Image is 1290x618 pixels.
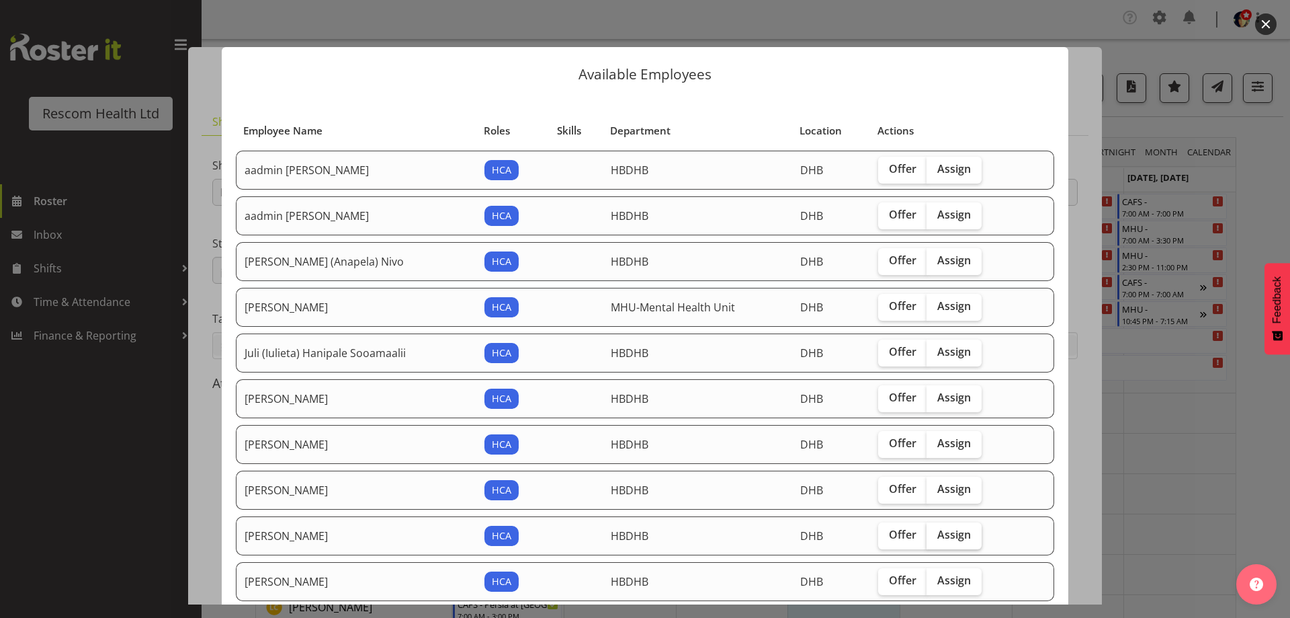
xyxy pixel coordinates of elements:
td: [PERSON_NAME] (Anapela) Nivo [236,242,476,281]
span: MHU-Mental Health Unit [611,300,735,315]
td: [PERSON_NAME] [236,516,476,555]
span: DHB [800,300,823,315]
span: Offer [889,391,916,404]
div: Skills [557,123,595,139]
span: Offer [889,436,916,450]
span: HCA [492,163,511,178]
span: DHB [800,163,823,178]
span: HCA [492,483,511,498]
span: Offer [889,528,916,541]
span: HBDHB [611,529,648,543]
span: Assign [937,254,971,267]
span: HBDHB [611,574,648,589]
span: Assign [937,299,971,313]
span: Offer [889,299,916,313]
span: Offer [889,482,916,496]
span: HCA [492,391,511,406]
span: HCA [492,437,511,452]
span: Offer [889,254,916,267]
td: [PERSON_NAME] [236,379,476,418]
td: aadmin [PERSON_NAME] [236,196,476,235]
div: Employee Name [243,123,468,139]
p: Available Employees [235,67,1055,81]
span: Assign [937,482,971,496]
span: HBDHB [611,346,648,360]
span: DHB [800,437,823,452]
span: DHB [800,529,823,543]
span: HBDHB [611,391,648,406]
span: DHB [800,208,823,223]
span: Assign [937,436,971,450]
span: HCA [492,208,511,223]
span: HCA [492,529,511,543]
span: HCA [492,254,511,269]
td: [PERSON_NAME] [236,288,476,327]
span: Offer [889,574,916,587]
span: Assign [937,162,971,176]
span: Feedback [1271,276,1283,323]
span: HCA [492,300,511,315]
td: [PERSON_NAME] [236,425,476,464]
span: HCA [492,346,511,360]
span: DHB [800,346,823,360]
td: [PERSON_NAME] [236,471,476,510]
div: Department [610,123,784,139]
span: HBDHB [611,163,648,178]
span: HBDHB [611,254,648,269]
span: HBDHB [611,437,648,452]
span: Assign [937,208,971,221]
div: Roles [484,123,542,139]
span: HCA [492,574,511,589]
span: DHB [800,391,823,406]
span: Offer [889,208,916,221]
span: Assign [937,528,971,541]
span: DHB [800,574,823,589]
span: Offer [889,345,916,358]
span: HBDHB [611,208,648,223]
td: aadmin [PERSON_NAME] [236,151,476,190]
td: [PERSON_NAME] [236,562,476,601]
span: Assign [937,391,971,404]
span: Offer [889,162,916,176]
div: Location [800,123,862,139]
div: Actions [877,123,1024,139]
img: help-xxl-2.png [1250,578,1263,591]
span: DHB [800,483,823,498]
span: HBDHB [611,483,648,498]
span: Assign [937,345,971,358]
span: DHB [800,254,823,269]
td: Juli (Iulieta) Hanipale Sooamaalii [236,334,476,373]
span: Assign [937,574,971,587]
button: Feedback - Show survey [1264,263,1290,354]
